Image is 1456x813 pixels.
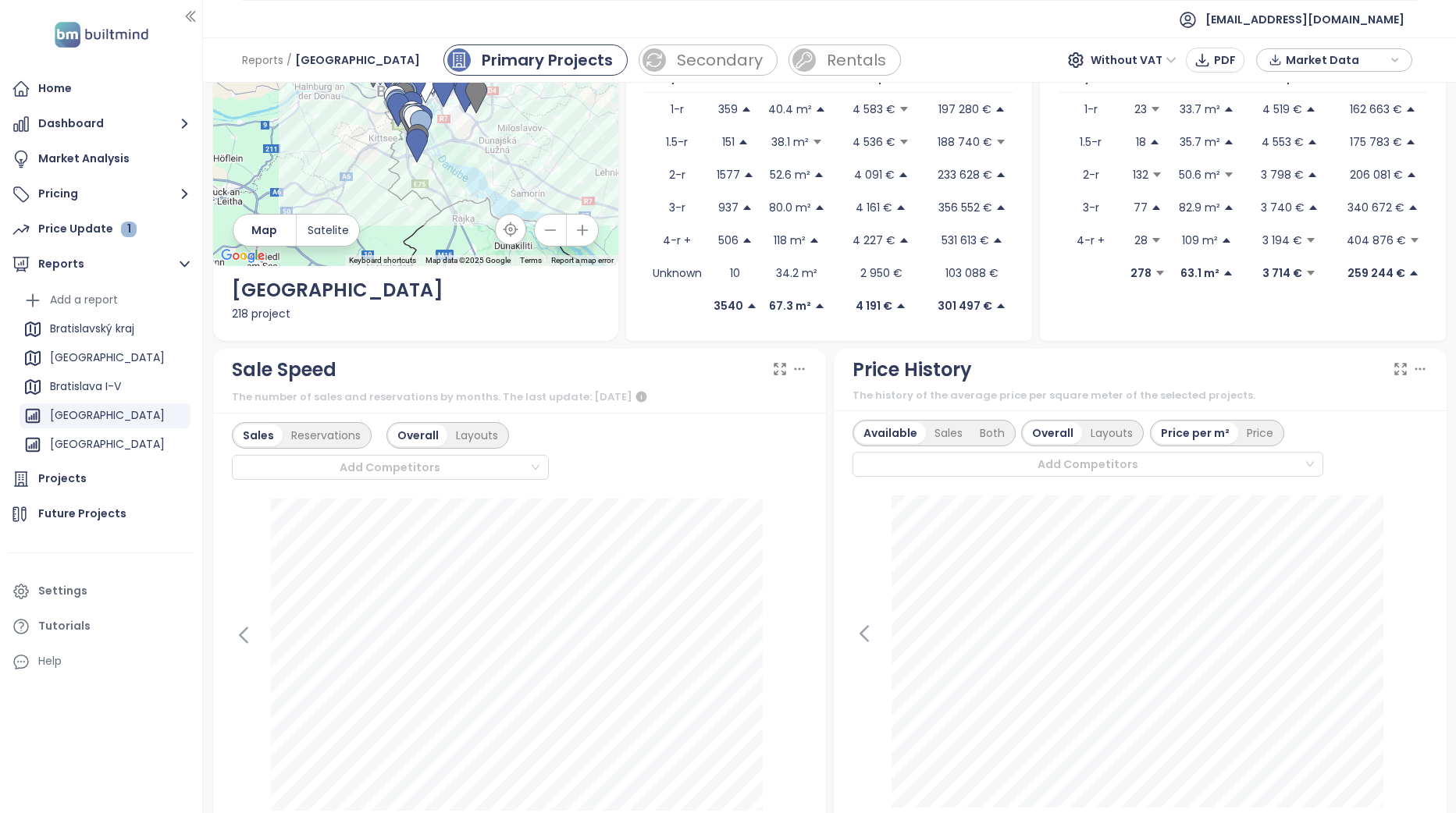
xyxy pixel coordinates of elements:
p: 3540 [714,297,743,314]
div: Settings [38,581,87,601]
span: caret-up [815,104,826,115]
span: caret-down [995,137,1006,147]
p: 188 740 € [938,133,992,151]
a: Terms (opens in new tab) [520,256,542,264]
div: Price [1238,422,1282,444]
div: Reservations [283,424,369,446]
div: [GEOGRAPHIC_DATA] [20,346,190,371]
p: 301 497 € [938,297,992,314]
span: caret-down [1150,104,1161,115]
p: 35.7 m² [1180,133,1220,151]
span: caret-down [1151,235,1162,246]
td: 1-r [645,93,708,126]
div: Layouts [447,424,507,446]
button: Map [233,215,296,246]
button: Dashboard [8,108,194,140]
div: Price Update [38,219,137,239]
div: Projects [38,469,87,488]
span: caret-up [1223,137,1234,147]
td: 1.5-r [645,126,708,158]
a: Settings [8,576,194,607]
div: [GEOGRAPHIC_DATA] [20,403,190,428]
div: Price History [853,355,972,385]
div: [GEOGRAPHIC_DATA] [20,432,190,457]
div: [GEOGRAPHIC_DATA] [232,275,600,305]
span: caret-up [1405,104,1416,115]
span: caret-up [899,235,910,246]
p: 103 088 € [945,264,999,282]
p: 3 194 € [1262,232,1302,249]
span: Map data ©2025 Google [425,256,511,264]
span: caret-up [809,235,820,246]
div: Future Projects [38,504,126,524]
button: Pricing [8,179,194,210]
div: Overall [389,424,447,446]
span: caret-up [741,104,752,115]
div: Add a report [50,290,118,310]
span: caret-up [1149,137,1160,147]
span: caret-down [1409,235,1420,246]
div: Secondary [677,48,763,72]
p: 404 876 € [1347,232,1406,249]
p: 4 583 € [853,101,895,118]
p: 2 950 € [860,264,902,282]
a: Future Projects [8,499,194,530]
span: caret-up [1308,202,1319,213]
p: 1577 [717,166,740,183]
span: caret-up [995,202,1006,213]
div: The history of the average price per square meter of the selected projects. [853,388,1428,403]
img: logo [50,19,153,51]
a: Report a map error [551,256,614,264]
span: caret-up [1223,202,1234,213]
a: Home [8,73,194,105]
p: 132 [1133,166,1148,183]
span: caret-up [898,169,909,180]
p: 4 519 € [1262,101,1302,118]
p: 52.6 m² [770,166,810,183]
td: 4-r + [645,224,708,257]
p: 197 280 € [938,101,991,118]
p: 162 663 € [1350,101,1402,118]
div: Help [8,646,194,677]
span: caret-down [1155,268,1166,279]
span: caret-up [1405,137,1416,147]
p: 359 [718,101,738,118]
td: 1.5-r [1059,126,1122,158]
p: 4 553 € [1262,133,1304,151]
div: button [1265,48,1404,72]
a: Open this area in Google Maps (opens a new window) [217,246,269,266]
span: caret-up [813,169,824,180]
p: 18 [1136,133,1146,151]
span: PDF [1214,51,1236,69]
span: Satelite [308,222,349,239]
button: Satelite [297,215,359,246]
div: Rentals [827,48,886,72]
span: caret-up [746,300,757,311]
p: 50.6 m² [1179,166,1220,183]
span: caret-up [738,137,749,147]
span: caret-up [1151,202,1162,213]
p: 531 613 € [942,232,989,249]
span: caret-down [1223,169,1234,180]
p: 77 [1134,199,1148,216]
p: 340 672 € [1347,199,1404,216]
div: Bratislava I-V [20,375,190,399]
img: Google [217,246,269,266]
p: 206 081 € [1350,166,1403,183]
p: 356 552 € [938,199,992,216]
p: 233 628 € [938,166,992,183]
p: 4 536 € [853,133,895,151]
a: Tutorials [8,611,194,642]
p: 23 [1134,101,1147,118]
span: Market Data [1286,48,1387,72]
p: 4 227 € [853,232,895,249]
span: caret-up [1223,268,1234,279]
div: Sales [234,424,283,446]
div: Market Analysis [38,149,130,169]
span: caret-up [1307,137,1318,147]
span: caret-down [1152,169,1162,180]
span: caret-up [995,300,1006,311]
p: 3 798 € [1261,166,1304,183]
